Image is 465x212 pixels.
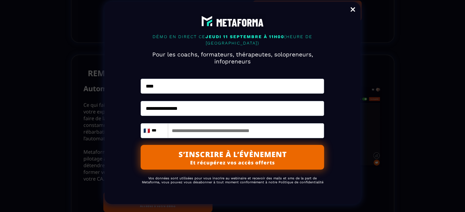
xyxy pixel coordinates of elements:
a: Close [347,3,359,17]
h2: Pour les coachs, formateurs, thérapeutes, solopreneurs, infopreneurs [138,48,327,68]
button: S’INSCRIRE À L’ÉVÈNEMENTEt récupérez vos accès offerts [141,145,324,170]
img: abe9e435164421cb06e33ef15842a39e_e5ef653356713f0d7dd3797ab850248d_Capture_d%E2%80%99e%CC%81cran_2... [200,14,265,29]
span: JEUDI 11 SEPTEMBRE À 11H00 [205,34,284,39]
h2: Vos données sont utilisées pour vous inscrire au webinaire et recevoir des mails et sms de la par... [141,173,324,187]
p: DÉMO EN DIRECT CE (HEURE DE [GEOGRAPHIC_DATA]) [138,32,327,48]
img: fr [144,128,150,133]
